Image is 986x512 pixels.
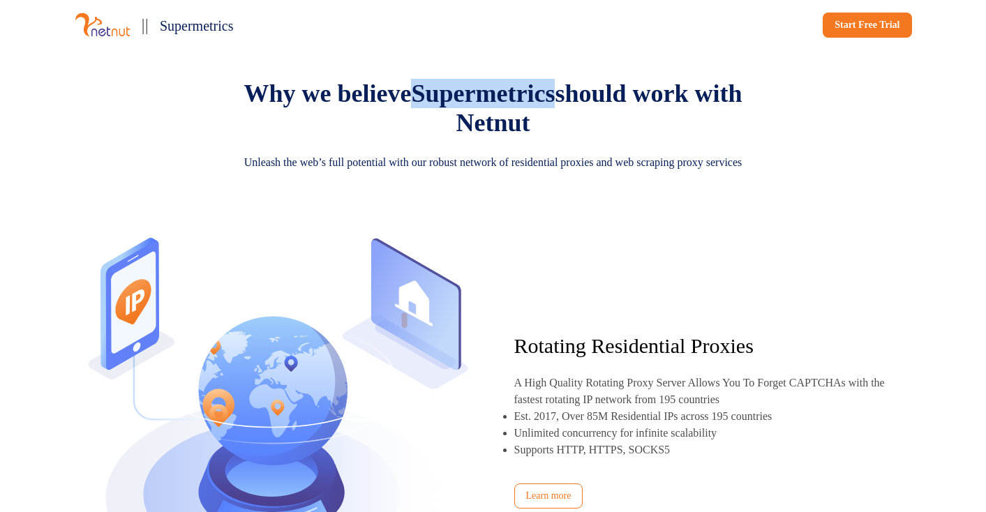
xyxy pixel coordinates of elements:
p: Rotating Residential Proxies [514,334,887,358]
a: Learn more [514,483,583,509]
a: Start Free Trial [823,13,911,38]
span: Supermetrics [411,80,555,107]
span: Supermetrics [160,18,234,33]
p: Supports HTTP, HTTPS, SOCKS5 [514,444,671,455]
p: Unleash the web’s full potential with our robust network of residential proxies and web scraping ... [200,154,786,171]
p: A High Quality Rotating Proxy Server Allows You To Forget CAPTCHAs with the fastest rotating IP n... [514,375,887,408]
p: Unlimited concurrency for infinite scalability [514,427,717,439]
p: || [142,11,149,38]
p: Est. 2017, Over 85M Residential IPs across 195 countries [514,410,772,422]
p: Why we believe should work with Netnut [214,79,772,137]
